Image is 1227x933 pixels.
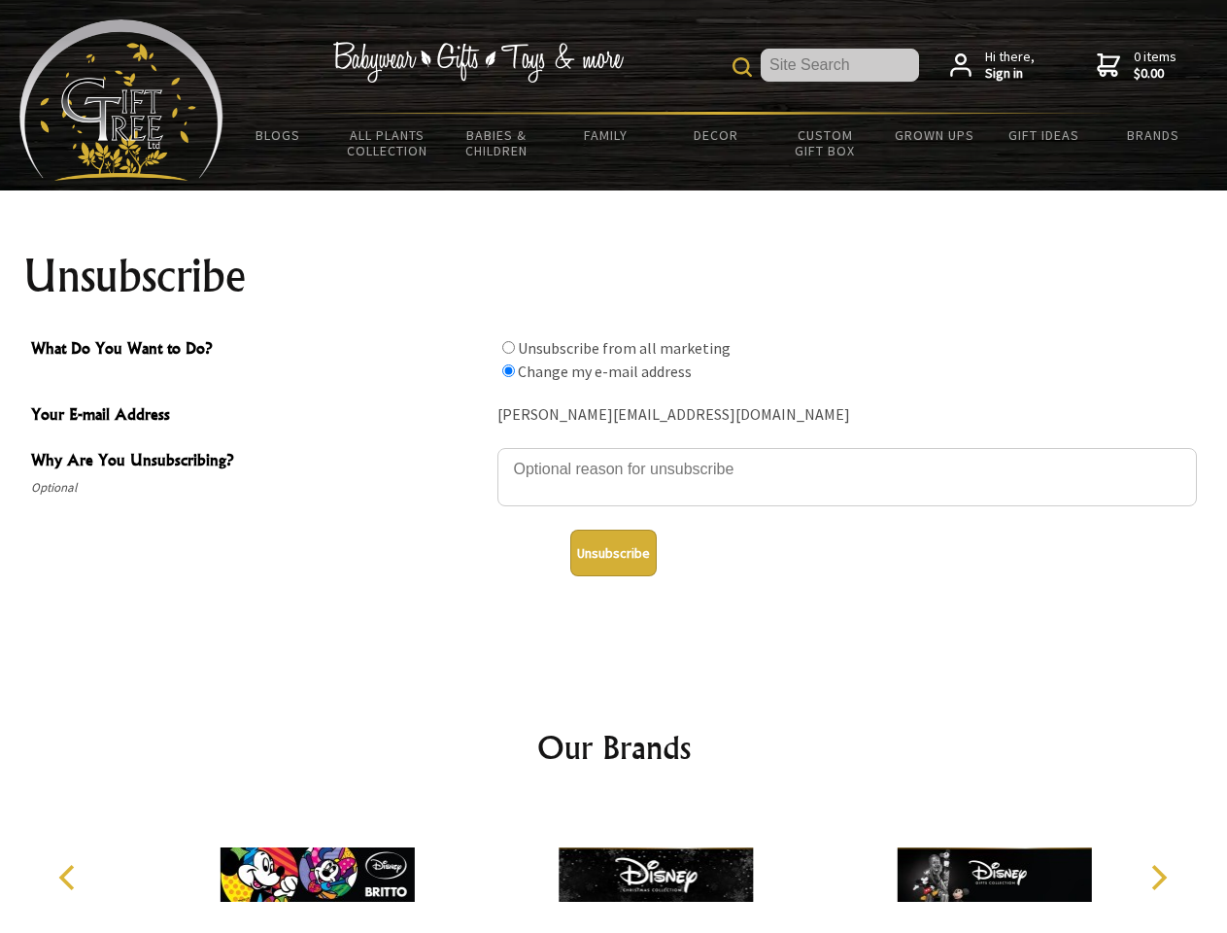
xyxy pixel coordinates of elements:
img: Babywear - Gifts - Toys & more [332,42,624,83]
span: What Do You Want to Do? [31,336,488,364]
a: Brands [1099,115,1209,155]
span: 0 items [1134,48,1176,83]
span: Your E-mail Address [31,402,488,431]
a: BLOGS [223,115,333,155]
strong: $0.00 [1134,65,1176,83]
button: Previous [49,856,91,899]
input: What Do You Want to Do? [502,341,515,354]
h1: Unsubscribe [23,253,1205,299]
label: Unsubscribe from all marketing [518,338,731,358]
button: Unsubscribe [570,530,657,576]
a: Babies & Children [442,115,552,171]
img: Babyware - Gifts - Toys and more... [19,19,223,181]
a: Family [552,115,662,155]
input: What Do You Want to Do? [502,364,515,377]
img: product search [733,57,752,77]
strong: Sign in [985,65,1035,83]
a: Decor [661,115,770,155]
div: [PERSON_NAME][EMAIL_ADDRESS][DOMAIN_NAME] [497,400,1197,431]
h2: Our Brands [39,724,1189,771]
a: Custom Gift Box [770,115,880,171]
a: All Plants Collection [333,115,443,171]
span: Why Are You Unsubscribing? [31,448,488,476]
a: 0 items$0.00 [1097,49,1176,83]
a: Grown Ups [879,115,989,155]
span: Hi there, [985,49,1035,83]
a: Hi there,Sign in [950,49,1035,83]
button: Next [1137,856,1179,899]
label: Change my e-mail address [518,362,692,381]
textarea: Why Are You Unsubscribing? [497,448,1197,506]
span: Optional [31,476,488,500]
input: Site Search [761,49,919,82]
a: Gift Ideas [989,115,1099,155]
